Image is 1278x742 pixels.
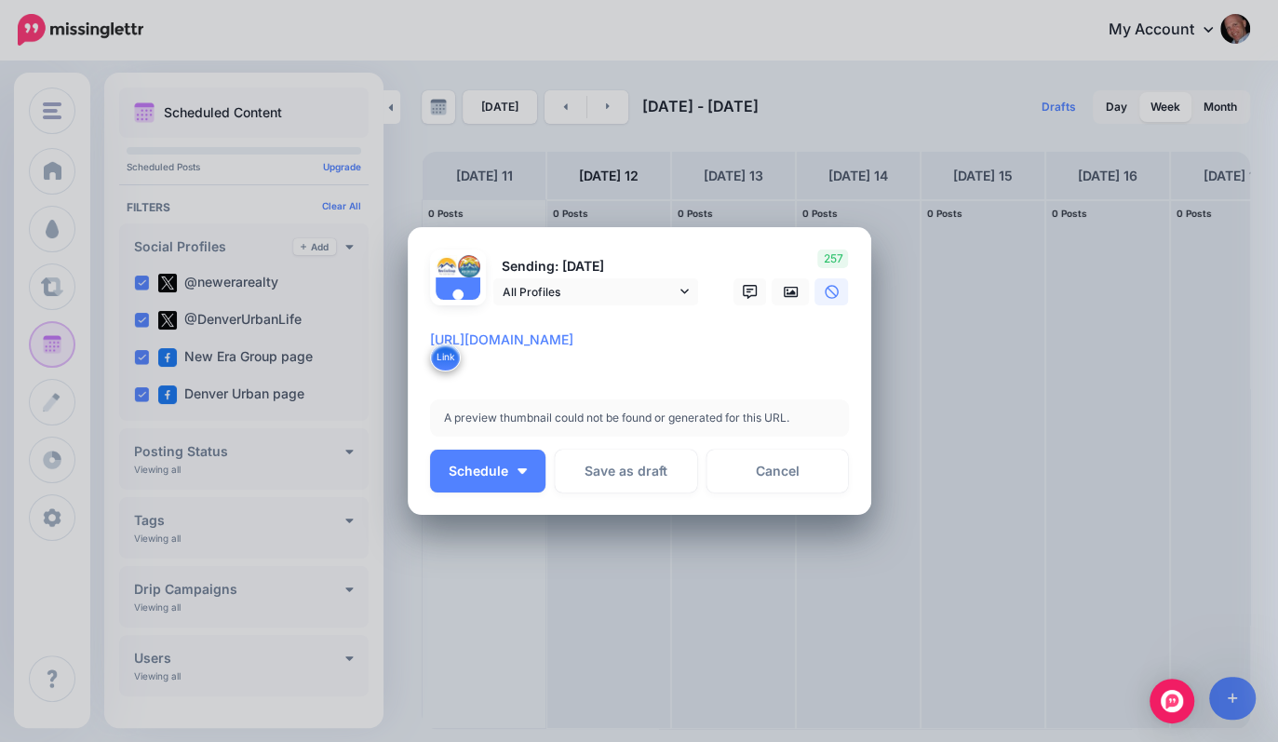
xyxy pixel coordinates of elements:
a: Cancel [706,450,849,492]
img: tEGfRtQ3-28608.jpg [458,255,480,277]
span: All Profiles [503,282,676,302]
p: Sending: [DATE] [493,256,698,277]
img: user_default_image.png [436,277,480,322]
button: Link [430,344,461,371]
span: 257 [817,250,848,268]
div: A preview thumbnail could not be found or generated for this URL. [430,399,849,437]
a: All Profiles [493,278,698,305]
button: Save as draft [555,450,697,492]
img: arrow-down-white.png [518,468,527,474]
span: Schedule [449,465,508,478]
button: Schedule [430,450,545,492]
img: 13557915_1047257942031428_1918167887830394184_n-bsa42523.jpg [436,255,458,277]
div: Open Intercom Messenger [1150,679,1194,723]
